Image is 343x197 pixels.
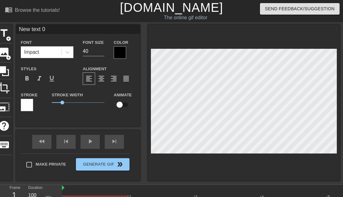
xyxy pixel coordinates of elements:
[6,36,11,41] span: add_circle
[116,161,124,168] span: double_arrow
[114,39,128,46] label: Color
[21,39,32,46] label: Font
[23,75,31,82] span: format_bold
[76,158,130,171] button: Generate Gif
[122,75,130,82] span: format_align_justify
[24,48,39,56] div: Impact
[28,186,42,190] label: Duration
[52,92,83,98] label: Stroke Width
[62,138,70,145] span: skip_previous
[15,7,60,13] div: Browse the tutorials!
[85,75,93,82] span: format_align_left
[36,75,43,82] span: format_italic
[21,66,37,72] label: Styles
[48,75,55,82] span: format_underline
[120,1,223,14] a: [DOMAIN_NAME]
[83,39,104,46] label: Font Size
[98,75,105,82] span: format_align_center
[111,138,118,145] span: skip_next
[5,6,60,16] a: Browse the tutorials!
[78,161,127,168] span: Generate Gif
[260,3,340,15] button: Send Feedback/Suggestion
[110,75,117,82] span: format_align_right
[38,138,46,145] span: fast_rewind
[5,6,12,13] span: menu_book
[83,66,107,72] label: Alignment
[265,5,335,13] span: Send Feedback/Suggestion
[117,14,254,21] div: The online gif editor
[36,161,66,167] span: Make Private
[114,92,132,98] label: Animate
[6,55,11,60] span: add_circle
[86,138,94,145] span: play_arrow
[21,92,37,98] label: Stroke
